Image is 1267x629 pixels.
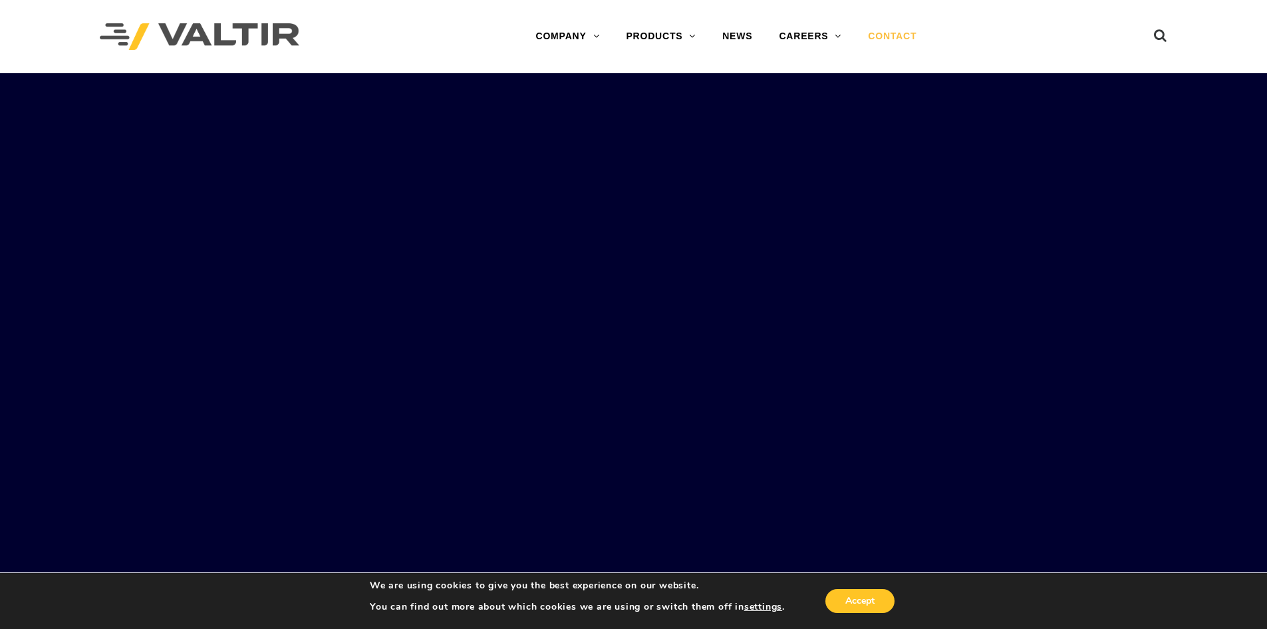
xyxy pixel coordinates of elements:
p: You can find out more about which cookies we are using or switch them off in . [370,601,785,613]
a: CONTACT [855,23,930,50]
img: Valtir [100,23,299,51]
a: COMPANY [522,23,613,50]
a: CAREERS [766,23,855,50]
button: Accept [825,589,895,613]
a: PRODUCTS [613,23,709,50]
a: NEWS [709,23,766,50]
p: We are using cookies to give you the best experience on our website. [370,580,785,592]
button: settings [744,601,782,613]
